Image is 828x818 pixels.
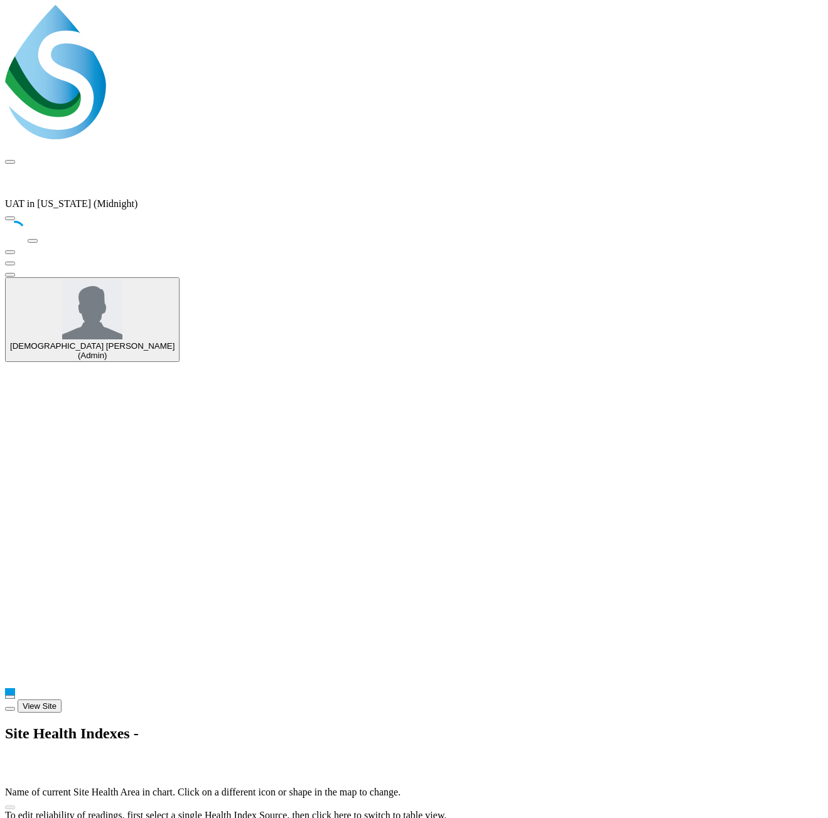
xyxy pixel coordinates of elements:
[5,142,823,153] span: SWAN
[5,805,15,809] button: icon-table-edit
[5,216,15,220] button: icon-menu-down
[5,160,15,164] button: icon-menu
[18,699,62,713] button: icon-arrow-right-bold View Site
[10,341,175,351] div: [DEMOGRAPHIC_DATA] [PERSON_NAME]
[62,279,122,339] img: profile.jpg
[78,351,107,360] span: (Admin)
[5,277,180,362] button: [DEMOGRAPHIC_DATA] [PERSON_NAME] (Admin) icon-chevron-down
[28,239,38,243] button: icon-bell-ring
[5,198,823,210] div: UAT in [US_STATE] (Midnight)
[5,725,823,742] h2: Site Health Indexes -
[5,707,15,711] button: icon-map-marker
[23,701,56,711] span: View Site
[5,695,15,699] button: Close
[5,787,401,797] tip-tip: Name of current Site Health Area in chart. Click on a different icon or shape in the map to change.
[5,5,107,139] img: SWAN-Landscape-Logo-Colour-drop.png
